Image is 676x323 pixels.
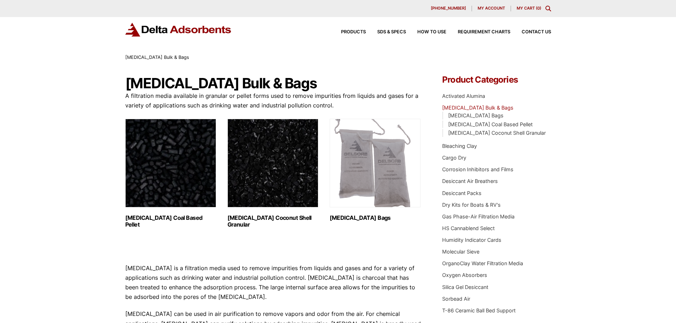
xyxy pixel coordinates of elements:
a: Contact Us [510,30,551,34]
a: Bleaching Clay [442,143,477,149]
h2: [MEDICAL_DATA] Bags [330,215,421,221]
a: Dry Kits for Boats & RV's [442,202,501,208]
a: Gas Phase-Air Filtration Media [442,213,515,219]
a: How to Use [406,30,446,34]
a: SDS & SPECS [366,30,406,34]
span: Products [341,30,366,34]
a: Activated Alumina [442,93,485,99]
a: [MEDICAL_DATA] Coconut Shell Granular [448,130,546,136]
h2: [MEDICAL_DATA] Coal Based Pellet [125,215,216,228]
span: How to Use [417,30,446,34]
a: My Cart (0) [517,6,541,11]
a: Oxygen Absorbers [442,272,487,278]
a: Desiccant Air Breathers [442,178,498,184]
a: Visit product category Activated Carbon Coal Based Pellet [125,119,216,228]
img: Delta Adsorbents [125,23,232,37]
a: OrganoClay Water Filtration Media [442,260,523,266]
span: [PHONE_NUMBER] [431,6,466,10]
a: Corrosion Inhibitors and Films [442,166,513,172]
span: Requirement Charts [458,30,510,34]
span: SDS & SPECS [377,30,406,34]
span: [MEDICAL_DATA] Bulk & Bags [125,55,189,60]
span: My account [478,6,505,10]
a: Visit product category Activated Carbon Coconut Shell Granular [227,119,318,228]
div: Toggle Modal Content [545,6,551,11]
a: T-86 Ceramic Ball Bed Support [442,307,516,313]
a: Humidity Indicator Cards [442,237,501,243]
h4: Product Categories [442,76,551,84]
a: Requirement Charts [446,30,510,34]
a: Desiccant Packs [442,190,482,196]
a: Visit product category Activated Carbon Bags [330,119,421,221]
img: Activated Carbon Coconut Shell Granular [227,119,318,207]
a: [MEDICAL_DATA] Coal Based Pellet [448,121,533,127]
a: Cargo Dry [442,155,466,161]
a: Sorbead Air [442,296,470,302]
span: Contact Us [522,30,551,34]
h2: [MEDICAL_DATA] Coconut Shell Granular [227,215,318,228]
p: A filtration media available in granular or pellet forms used to remove impurities from liquids a... [125,91,421,110]
a: [PHONE_NUMBER] [425,6,472,11]
p: [MEDICAL_DATA] is a filtration media used to remove impurities from liquids and gases and for a v... [125,263,421,302]
a: My account [472,6,511,11]
h1: [MEDICAL_DATA] Bulk & Bags [125,76,421,91]
a: [MEDICAL_DATA] Bags [448,112,504,118]
img: Activated Carbon Bags [330,119,421,207]
a: HS Cannablend Select [442,225,495,231]
span: 0 [537,6,540,11]
a: [MEDICAL_DATA] Bulk & Bags [442,105,513,111]
img: Activated Carbon Coal Based Pellet [125,119,216,207]
a: Products [330,30,366,34]
a: Silica Gel Desiccant [442,284,488,290]
a: Molecular Sieve [442,249,479,255]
